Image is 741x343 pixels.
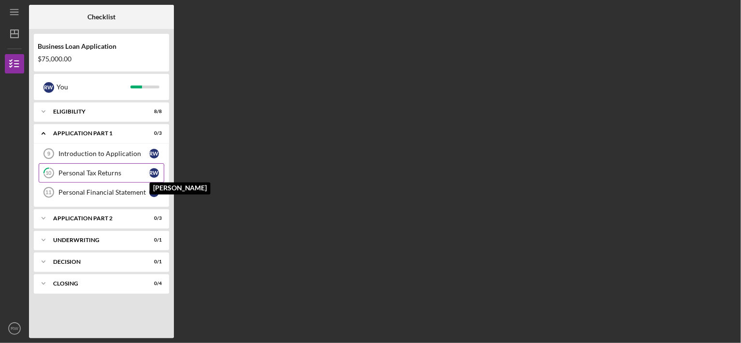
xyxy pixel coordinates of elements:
tspan: 11 [45,189,51,195]
a: 10Personal Tax ReturnsRW[PERSON_NAME] [39,163,164,183]
div: Business Loan Application [38,43,165,50]
div: Eligibility [53,109,138,114]
div: Closing [53,281,138,286]
div: Application Part 1 [53,130,138,136]
b: Checklist [87,13,115,21]
div: 0 / 1 [144,259,162,265]
tspan: 10 [46,170,52,176]
button: RW [5,319,24,338]
text: RW [11,326,19,331]
a: 11Personal Financial StatementRW [39,183,164,202]
div: Underwriting [53,237,138,243]
div: Decision [53,259,138,265]
div: You [57,79,130,95]
div: Personal Tax Returns [58,169,149,177]
div: Application Part 2 [53,215,138,221]
div: $75,000.00 [38,55,165,63]
div: 0 / 3 [144,215,162,221]
div: R W [149,187,159,197]
div: R W [149,149,159,158]
tspan: 9 [47,151,50,157]
div: 0 / 3 [144,130,162,136]
div: 0 / 1 [144,237,162,243]
div: R W [149,168,159,178]
a: 9Introduction to ApplicationRW [39,144,164,163]
div: R W [43,82,54,93]
div: Personal Financial Statement [58,188,149,196]
div: Introduction to Application [58,150,149,157]
div: 8 / 8 [144,109,162,114]
div: 0 / 4 [144,281,162,286]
